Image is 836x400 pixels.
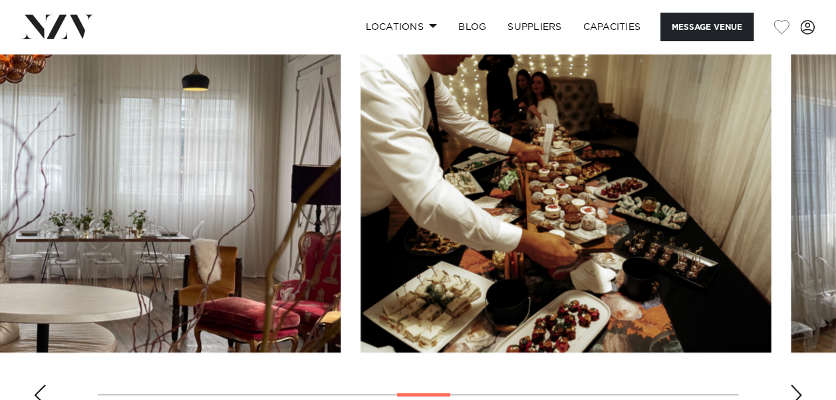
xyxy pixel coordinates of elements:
swiper-slide: 10 / 18 [360,52,771,353]
button: Message Venue [660,13,754,41]
a: SUPPLIERS [497,13,572,41]
img: nzv-logo.png [21,15,94,39]
a: Capacities [573,13,652,41]
a: Locations [354,13,448,41]
a: BLOG [448,13,497,41]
